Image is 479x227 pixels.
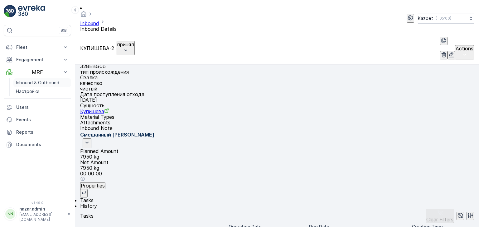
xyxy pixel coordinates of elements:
[456,46,473,51] p: Actions
[80,91,474,97] p: Дата поступления отхода
[80,120,474,125] p: Attachments
[4,138,71,151] a: Documents
[80,12,87,19] a: Homepage
[4,201,71,205] span: v 1.49.0
[80,97,474,103] p: [DATE]
[16,117,69,123] p: Events
[80,165,474,171] p: 7950 kg
[80,26,117,32] span: Inbound Details
[16,129,69,135] p: Reports
[80,80,474,86] p: качество
[16,44,59,50] p: Fleet
[13,87,71,96] a: Настройки
[80,69,474,75] p: тип происхождения
[19,212,64,222] p: [EMAIL_ADDRESS][DOMAIN_NAME]
[16,88,39,95] p: Настройки
[418,15,433,21] p: Kazpet
[80,63,474,69] p: 328EBG06
[16,104,69,110] p: Users
[80,125,474,131] p: Inbound Note
[80,154,474,160] p: 7950 kg
[80,75,474,80] p: Свалка
[4,126,71,138] a: Reports
[4,41,71,53] button: Fleet
[5,209,15,219] div: NN
[80,213,94,219] p: Tasks
[80,131,474,138] p: Смешанный [PERSON_NAME]
[13,78,71,87] a: Inbound & Outbound
[4,206,71,222] button: NNnazar.admin[EMAIL_ADDRESS][DOMAIN_NAME]
[117,42,134,47] p: принял
[81,183,105,188] p: Properties
[60,28,67,33] p: ⌘B
[4,113,71,126] a: Events
[16,57,59,63] p: Engagement
[4,66,71,78] button: MRF
[80,176,85,182] div: Help Tooltip Icon
[4,53,71,66] button: Engagement
[16,69,59,75] p: MRF
[16,80,59,86] p: Inbound & Outbound
[80,171,474,176] p: 00 00 00
[18,5,45,17] img: logo_light-DOdMpM7g.png
[16,141,69,148] p: Documents
[418,13,474,24] button: Kazpet(+05:00)
[436,16,451,21] p: ( +05:00 )
[80,45,114,51] p: КУПИШЕВА-2
[4,101,71,113] a: Users
[19,206,64,212] p: nazar.admin
[4,5,16,17] img: logo
[117,41,135,55] button: принял
[80,86,474,91] p: чистый
[80,182,105,189] button: Properties
[80,197,94,203] span: Tasks
[80,20,99,26] a: Inbound
[455,45,474,59] button: Actions
[80,108,109,114] a: Купишева
[426,209,454,223] button: Clear Filters
[80,114,474,120] p: Material Types
[80,148,474,154] p: Planned Amount
[80,160,474,165] p: Net Amount
[426,217,453,222] p: Clear Filters
[80,203,97,209] span: History
[80,103,474,108] p: Сущность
